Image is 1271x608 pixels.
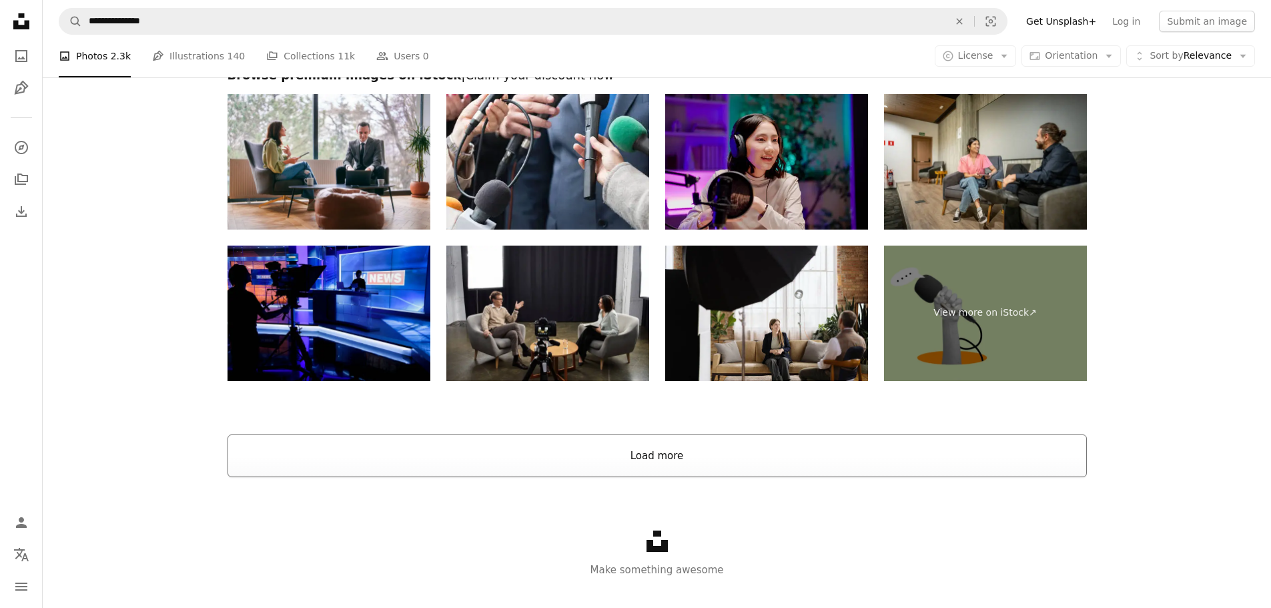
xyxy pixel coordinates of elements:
[8,166,35,193] a: Collections
[8,134,35,161] a: Explore
[1150,50,1183,61] span: Sort by
[1126,45,1255,67] button: Sort byRelevance
[423,49,429,63] span: 0
[376,35,429,77] a: Users 0
[1150,49,1232,63] span: Relevance
[884,94,1087,230] img: Young woman interviewing a man at studio
[8,8,35,37] a: Home — Unsplash
[975,9,1007,34] button: Visual search
[8,541,35,568] button: Language
[665,246,868,381] img: Businesswoman being interviewed by journalist in a loft studio
[8,75,35,101] a: Illustrations
[59,9,82,34] button: Search Unsplash
[8,509,35,536] a: Log in / Sign up
[228,49,246,63] span: 140
[935,45,1017,67] button: License
[1104,11,1148,32] a: Log in
[1018,11,1104,32] a: Get Unsplash+
[945,9,974,34] button: Clear
[228,246,430,381] img: News filming studio
[884,246,1087,381] a: View more on iStock↗
[338,49,355,63] span: 11k
[1159,11,1255,32] button: Submit an image
[665,94,868,230] img: Young Asian woman opening visual aids while talking to audience during a podcast session.
[8,198,35,225] a: Download History
[446,94,649,230] img: Cropped Hands Of Journalists Holding Microphones In Front Of Businessman
[43,562,1271,578] p: Make something awesome
[446,246,649,381] img: Engaging dialogue between journalist and guest in a cozy studio podcast setting
[958,50,993,61] span: License
[1045,50,1098,61] span: Orientation
[266,35,355,77] a: Collections 11k
[152,35,245,77] a: Illustrations 140
[8,43,35,69] a: Photos
[228,434,1087,477] button: Load more
[8,573,35,600] button: Menu
[228,94,430,230] img: Businessman interviewing with a woman.
[1021,45,1121,67] button: Orientation
[59,8,1007,35] form: Find visuals sitewide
